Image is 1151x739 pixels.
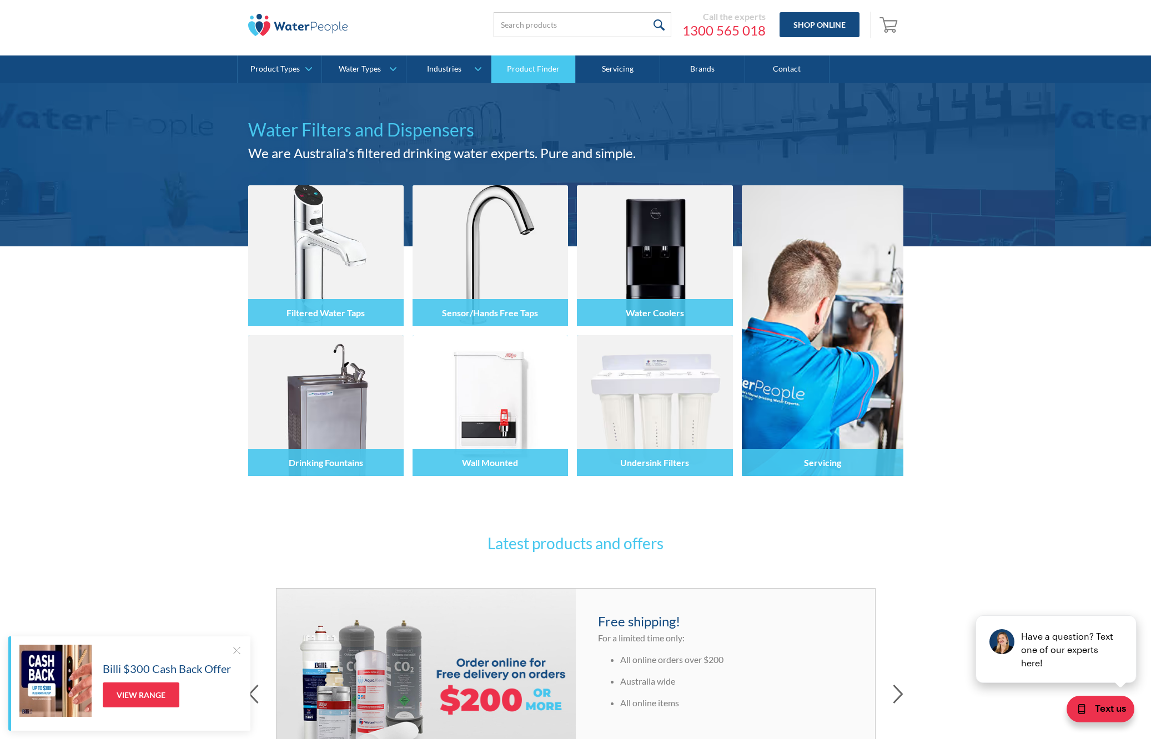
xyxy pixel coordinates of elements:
[626,307,684,318] h4: Water Coolers
[250,64,300,74] div: Product Types
[620,696,853,710] li: All online items
[660,55,745,83] a: Brands
[442,307,538,318] h4: Sensor/Hands Free Taps
[745,55,830,83] a: Contact
[598,611,853,631] h4: Free shipping!
[103,660,231,677] h5: Billi $300 Cash Back Offer
[576,55,660,83] a: Servicing
[962,564,1151,697] iframe: podium webchat widget prompt
[19,645,92,717] img: Billi $300 Cash Back Offer
[413,185,568,326] img: Sensor/Hands Free Taps
[620,675,853,688] li: Australia wide
[339,64,381,74] div: Water Types
[103,682,179,707] a: View Range
[238,55,321,83] a: Product Types
[804,457,841,468] h4: Servicing
[620,653,853,666] li: All online orders over $200
[877,12,903,38] a: Open empty cart
[742,185,903,476] a: Servicing
[248,335,404,476] img: Drinking Fountains
[289,457,363,468] h4: Drinking Fountains
[427,64,461,74] div: Industries
[577,335,732,476] img: Undersink Filters
[491,55,576,83] a: Product Finder
[780,12,860,37] a: Shop Online
[682,22,766,39] a: 1300 565 018
[287,307,365,318] h4: Filtered Water Taps
[359,532,792,555] h3: Latest products and offers
[577,185,732,326] img: Water Coolers
[598,631,853,645] p: For a limited time only:
[406,55,490,83] a: Industries
[494,12,671,37] input: Search products
[1040,684,1151,739] iframe: podium webchat widget bubble
[322,55,406,83] a: Water Types
[620,457,689,468] h4: Undersink Filters
[879,16,901,33] img: shopping cart
[413,335,568,476] img: Wall Mounted
[248,185,404,326] img: Filtered Water Taps
[248,14,348,36] img: The Water People
[462,457,518,468] h4: Wall Mounted
[682,11,766,22] div: Call the experts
